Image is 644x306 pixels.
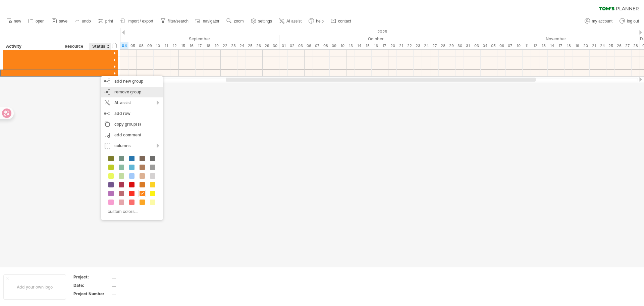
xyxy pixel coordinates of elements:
div: Monday, 8 September 2025 [137,42,145,49]
a: save [50,17,69,26]
span: remove group [114,89,141,94]
div: Friday, 10 October 2025 [338,42,346,49]
div: Wednesday, 1 October 2025 [279,42,288,49]
div: Friday, 7 November 2025 [506,42,514,49]
div: Monday, 22 September 2025 [221,42,229,49]
a: log out [618,17,641,26]
div: Monday, 24 November 2025 [598,42,606,49]
div: columns [101,140,163,151]
span: new [14,19,21,24]
span: navigator [203,19,219,24]
div: copy group(s) [101,119,163,130]
a: zoom [225,17,246,26]
div: Friday, 3 October 2025 [296,42,305,49]
div: Thursday, 2 October 2025 [288,42,296,49]
div: September 2025 [95,35,279,42]
div: Wednesday, 19 November 2025 [573,42,581,49]
span: log out [627,19,639,24]
span: save [59,19,67,24]
div: Tuesday, 18 November 2025 [565,42,573,49]
div: Wednesday, 5 November 2025 [489,42,497,49]
div: Tuesday, 25 November 2025 [606,42,615,49]
div: Add your own logo [3,274,66,300]
span: AI assist [286,19,302,24]
a: contact [329,17,353,26]
div: Monday, 15 September 2025 [179,42,187,49]
div: Wednesday, 26 November 2025 [615,42,623,49]
div: Thursday, 9 October 2025 [330,42,338,49]
div: Monday, 20 October 2025 [388,42,397,49]
div: Thursday, 13 November 2025 [539,42,548,49]
div: Wednesday, 10 September 2025 [154,42,162,49]
div: Thursday, 4 September 2025 [120,42,128,49]
a: settings [249,17,274,26]
a: print [96,17,115,26]
div: Monday, 17 November 2025 [556,42,565,49]
div: Thursday, 23 October 2025 [414,42,422,49]
div: Project Number [73,291,110,297]
div: Monday, 6 October 2025 [305,42,313,49]
a: new [5,17,23,26]
div: .... [112,274,168,280]
div: Thursday, 6 November 2025 [497,42,506,49]
span: filter/search [168,19,189,24]
span: contact [338,19,351,24]
span: import / export [127,19,153,24]
span: settings [258,19,272,24]
div: Friday, 17 October 2025 [380,42,388,49]
div: October 2025 [279,35,472,42]
div: Monday, 3 November 2025 [472,42,481,49]
div: Tuesday, 11 November 2025 [523,42,531,49]
div: Wednesday, 24 September 2025 [237,42,246,49]
div: Thursday, 18 September 2025 [204,42,212,49]
div: .... [112,291,168,297]
div: Wednesday, 29 October 2025 [447,42,455,49]
div: AI-assist [101,97,163,108]
div: Wednesday, 22 October 2025 [405,42,414,49]
div: Friday, 14 November 2025 [548,42,556,49]
div: Thursday, 25 September 2025 [246,42,254,49]
div: Tuesday, 4 November 2025 [481,42,489,49]
a: AI assist [277,17,304,26]
a: my account [583,17,614,26]
span: undo [82,19,91,24]
div: Friday, 28 November 2025 [632,42,640,49]
div: Wednesday, 17 September 2025 [196,42,204,49]
a: undo [73,17,93,26]
div: Tuesday, 9 September 2025 [145,42,154,49]
div: November 2025 [472,35,640,42]
div: Thursday, 11 September 2025 [162,42,170,49]
div: Tuesday, 14 October 2025 [355,42,363,49]
div: Resource [65,43,85,50]
div: Monday, 29 September 2025 [263,42,271,49]
span: help [316,19,324,24]
div: Project: [73,274,110,280]
span: my account [592,19,612,24]
div: Thursday, 27 November 2025 [623,42,632,49]
span: print [105,19,113,24]
div: Tuesday, 23 September 2025 [229,42,237,49]
div: Friday, 19 September 2025 [212,42,221,49]
div: Wednesday, 12 November 2025 [531,42,539,49]
div: Tuesday, 16 September 2025 [187,42,196,49]
a: navigator [194,17,221,26]
div: Monday, 27 October 2025 [430,42,439,49]
div: Friday, 21 November 2025 [590,42,598,49]
div: Monday, 13 October 2025 [346,42,355,49]
div: Activity [6,43,58,50]
span: zoom [234,19,244,24]
div: Friday, 24 October 2025 [422,42,430,49]
a: open [26,17,47,26]
div: Tuesday, 28 October 2025 [439,42,447,49]
div: Thursday, 16 October 2025 [372,42,380,49]
div: Status [92,43,107,50]
div: Thursday, 20 November 2025 [581,42,590,49]
div: Friday, 31 October 2025 [464,42,472,49]
div: Friday, 26 September 2025 [254,42,263,49]
a: import / export [118,17,155,26]
div: Thursday, 30 October 2025 [455,42,464,49]
div: add new group [101,76,163,87]
div: Tuesday, 30 September 2025 [271,42,279,49]
div: Wednesday, 8 October 2025 [321,42,330,49]
div: Monday, 10 November 2025 [514,42,523,49]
